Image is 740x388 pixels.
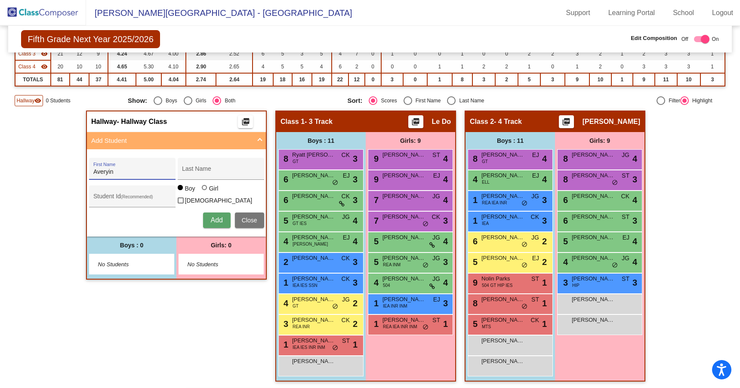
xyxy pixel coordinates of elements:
[235,212,264,228] button: Close
[443,173,448,186] span: 4
[633,73,655,86] td: 9
[242,217,257,224] span: Close
[443,194,448,206] span: 4
[281,278,288,287] span: 1
[633,60,655,73] td: 3
[281,216,288,225] span: 5
[452,73,472,86] td: 8
[622,151,629,160] span: JG
[481,171,524,180] span: [PERSON_NAME]
[161,73,186,86] td: 4.04
[292,73,312,86] td: 16
[481,274,524,283] span: Nolin Parks
[471,175,478,184] span: 4
[495,47,518,60] td: 0
[561,257,568,267] span: 4
[521,262,527,269] span: do_not_disturb_alt
[532,151,539,160] span: EJ
[632,276,637,289] span: 3
[342,295,350,304] span: JG
[209,184,219,193] div: Girl
[518,73,540,86] td: 5
[427,60,452,73] td: 1
[700,73,725,86] td: 3
[91,117,117,126] span: Hallway
[46,97,70,105] span: 0 Students
[41,63,48,70] mat-icon: visibility
[481,192,524,200] span: [PERSON_NAME]
[87,132,266,149] mat-expansion-panel-header: Add Student
[253,47,273,60] td: 6
[347,97,362,105] span: Sort:
[432,192,440,201] span: JG
[15,73,50,86] td: TOTALS
[18,50,35,58] span: Class 3
[471,257,478,267] span: 5
[347,96,560,105] mat-radio-group: Select an option
[382,274,425,283] span: [PERSON_NAME]
[482,282,512,289] span: 504 GT HIP IES
[353,235,358,248] span: 4
[681,35,688,43] span: Off
[372,154,379,163] span: 9
[161,60,186,73] td: 4.10
[542,152,547,165] span: 4
[87,237,176,254] div: Boys : 0
[589,60,611,73] td: 2
[622,274,629,283] span: ST
[432,233,440,242] span: JG
[136,47,161,60] td: 4.67
[87,149,266,237] div: Add Student
[162,97,177,105] div: Boys
[70,73,89,86] td: 44
[353,194,358,206] span: 3
[332,73,349,86] td: 22
[93,196,171,203] input: Student Id
[216,73,253,86] td: 2.64
[565,60,589,73] td: 1
[108,47,136,60] td: 4.24
[471,195,478,205] span: 1
[372,195,379,205] span: 7
[86,6,352,20] span: [PERSON_NAME][GEOGRAPHIC_DATA] - [GEOGRAPHIC_DATA]
[292,192,335,200] span: [PERSON_NAME] [PERSON_NAME]
[531,233,539,242] span: JG
[471,216,478,225] span: 1
[611,73,633,86] td: 1
[238,115,253,128] button: Print Students Details
[456,97,484,105] div: Last Name
[15,60,50,73] td: Sarah McDonald - 3 Track
[471,237,478,246] span: 6
[91,136,251,146] mat-panel-title: Add Student
[452,47,472,60] td: 1
[403,47,427,60] td: 0
[21,30,160,48] span: Fifth Grade Next Year 2025/2026
[621,192,629,201] span: CK
[443,297,448,310] span: 3
[542,214,547,227] span: 3
[117,117,167,126] span: - Hallway Class
[666,6,701,20] a: School
[540,60,565,73] td: 0
[632,256,637,268] span: 4
[521,200,527,207] span: do_not_disturb_alt
[572,192,615,200] span: [PERSON_NAME]
[611,47,633,60] td: 1
[572,212,615,221] span: [PERSON_NAME]
[365,73,381,86] td: 0
[89,73,108,86] td: 37
[403,73,427,86] td: 0
[305,117,333,126] span: - 3 Track
[381,73,403,86] td: 3
[353,152,358,165] span: 3
[312,47,332,60] td: 5
[128,96,341,105] mat-radio-group: Select an option
[353,256,358,268] span: 3
[561,154,568,163] span: 8
[452,60,472,73] td: 1
[542,235,547,248] span: 2
[655,60,677,73] td: 3
[253,73,273,86] td: 19
[532,254,539,263] span: EJ
[210,216,222,224] span: Add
